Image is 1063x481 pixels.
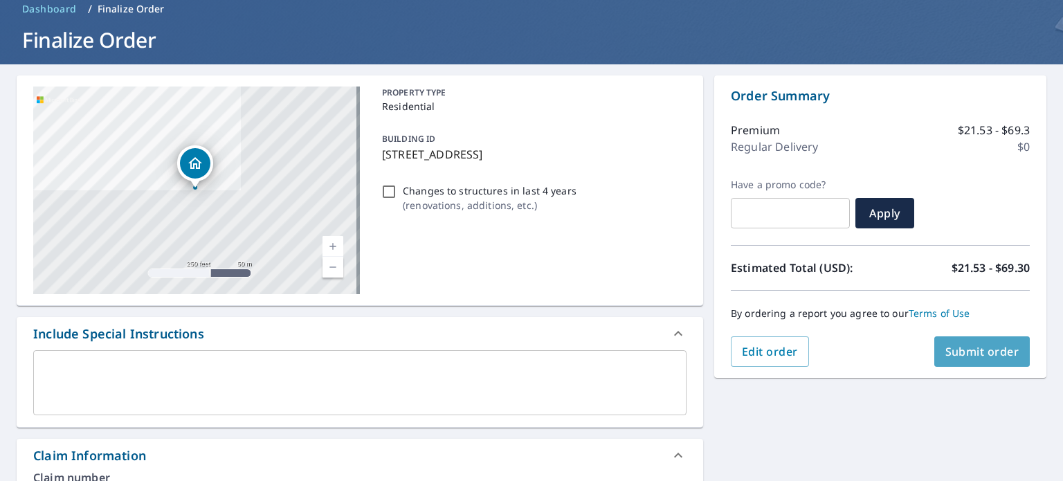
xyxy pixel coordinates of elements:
div: Include Special Instructions [33,325,204,343]
a: Terms of Use [909,307,970,320]
div: Include Special Instructions [17,317,703,350]
p: By ordering a report you agree to our [731,307,1030,320]
p: PROPERTY TYPE [382,87,681,99]
span: Submit order [945,344,1019,359]
p: Residential [382,99,681,114]
a: Current Level 17, Zoom In [322,236,343,257]
p: Premium [731,122,780,138]
p: Changes to structures in last 4 years [403,183,576,198]
button: Apply [855,198,914,228]
a: Current Level 17, Zoom Out [322,257,343,278]
div: Claim Information [33,446,146,465]
p: ( renovations, additions, etc. ) [403,198,576,212]
p: $21.53 - $69.30 [952,260,1030,276]
p: $0 [1017,138,1030,155]
p: Estimated Total (USD): [731,260,880,276]
div: Claim Information [17,439,703,472]
span: Dashboard [22,2,77,16]
p: BUILDING ID [382,133,435,145]
li: / [88,1,92,17]
p: Regular Delivery [731,138,818,155]
label: Have a promo code? [731,179,850,191]
p: $21.53 - $69.3 [958,122,1030,138]
p: Finalize Order [98,2,165,16]
div: Dropped pin, building 1, Residential property, 98 NE Telima Ln Bend, OR 97701 [177,145,213,188]
h1: Finalize Order [17,26,1046,54]
p: [STREET_ADDRESS] [382,146,681,163]
button: Submit order [934,336,1030,367]
span: Edit order [742,344,798,359]
span: Apply [866,206,903,221]
button: Edit order [731,336,809,367]
p: Order Summary [731,87,1030,105]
